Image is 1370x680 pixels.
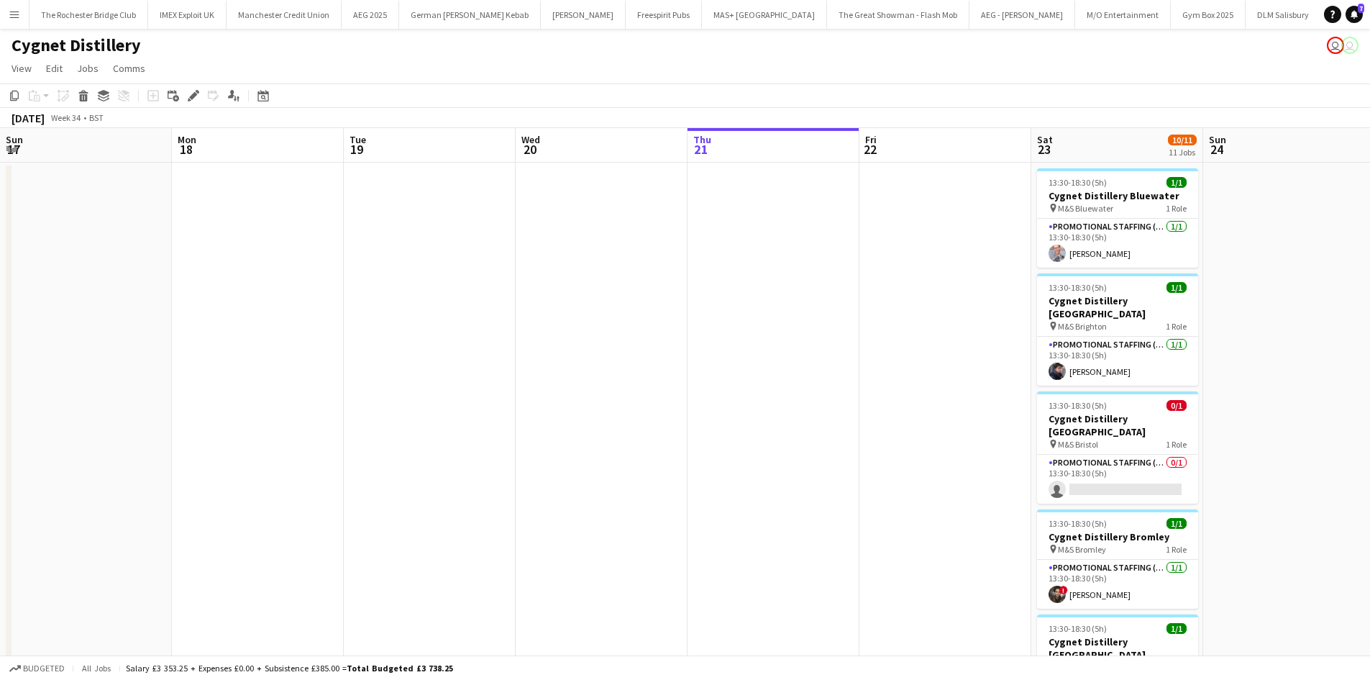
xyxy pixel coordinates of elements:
[1166,544,1187,555] span: 1 Role
[863,141,877,158] span: 22
[1058,439,1098,450] span: M&S Bristol
[1037,273,1198,386] app-job-card: 13:30-18:30 (5h)1/1Cygnet Distillery [GEOGRAPHIC_DATA] M&S Brighton1 RolePromotional Staffing (Br...
[178,133,196,146] span: Mon
[519,141,540,158] span: 20
[1166,518,1187,529] span: 1/1
[342,1,399,29] button: AEG 2025
[29,1,148,29] button: The Rochester Bridge Club
[1049,282,1107,293] span: 13:30-18:30 (5h)
[6,59,37,78] a: View
[541,1,626,29] button: [PERSON_NAME]
[148,1,227,29] button: IMEX Exploit UK
[1049,623,1107,634] span: 13:30-18:30 (5h)
[1171,1,1246,29] button: Gym Box 2025
[1207,141,1226,158] span: 24
[227,1,342,29] button: Manchester Credit Union
[47,112,83,123] span: Week 34
[1037,391,1198,504] app-job-card: 13:30-18:30 (5h)0/1Cygnet Distillery [GEOGRAPHIC_DATA] M&S Bristol1 RolePromotional Staffing (Bra...
[1037,560,1198,609] app-card-role: Promotional Staffing (Brand Ambassadors)1/113:30-18:30 (5h)![PERSON_NAME]
[126,663,453,674] div: Salary £3 353.25 + Expenses £0.00 + Subsistence £385.00 =
[1035,141,1053,158] span: 23
[71,59,104,78] a: Jobs
[12,111,45,125] div: [DATE]
[23,663,65,674] span: Budgeted
[1168,135,1197,145] span: 10/11
[1058,321,1107,332] span: M&S Brighton
[46,62,63,75] span: Edit
[399,1,541,29] button: German [PERSON_NAME] Kebab
[1346,6,1363,23] a: 7
[1169,147,1196,158] div: 11 Jobs
[1037,635,1198,661] h3: Cygnet Distillery [GEOGRAPHIC_DATA]
[77,62,99,75] span: Jobs
[626,1,702,29] button: Freespirit Pubs
[1037,168,1198,268] app-job-card: 13:30-18:30 (5h)1/1Cygnet Distillery Bluewater M&S Bluewater1 RolePromotional Staffing (Brand Amb...
[1166,321,1187,332] span: 1 Role
[175,141,196,158] span: 18
[107,59,151,78] a: Comms
[702,1,827,29] button: MAS+ [GEOGRAPHIC_DATA]
[6,133,23,146] span: Sun
[1037,219,1198,268] app-card-role: Promotional Staffing (Brand Ambassadors)1/113:30-18:30 (5h)[PERSON_NAME]
[12,62,32,75] span: View
[89,112,104,123] div: BST
[1166,203,1187,214] span: 1 Role
[347,663,453,674] span: Total Budgeted £3 738.25
[12,35,141,56] h1: Cygnet Distillery
[347,141,366,158] span: 19
[1049,400,1107,411] span: 13:30-18:30 (5h)
[1327,37,1344,54] app-user-avatar: Ellie Allen
[350,133,366,146] span: Tue
[1341,37,1358,54] app-user-avatar: Amelia Radley
[1166,439,1187,450] span: 1 Role
[1037,294,1198,320] h3: Cygnet Distillery [GEOGRAPHIC_DATA]
[1037,189,1198,202] h3: Cygnet Distillery Bluewater
[1037,455,1198,504] app-card-role: Promotional Staffing (Brand Ambassadors)0/113:30-18:30 (5h)
[40,59,68,78] a: Edit
[7,661,67,676] button: Budgeted
[1166,623,1187,634] span: 1/1
[1209,133,1226,146] span: Sun
[521,133,540,146] span: Wed
[1075,1,1171,29] button: M/O Entertainment
[865,133,877,146] span: Fri
[827,1,969,29] button: The Great Showman - Flash Mob
[1166,400,1187,411] span: 0/1
[1358,4,1364,13] span: 7
[1049,177,1107,188] span: 13:30-18:30 (5h)
[1059,586,1068,594] span: !
[1049,518,1107,529] span: 13:30-18:30 (5h)
[79,663,114,674] span: All jobs
[1166,177,1187,188] span: 1/1
[693,133,711,146] span: Thu
[113,62,145,75] span: Comms
[4,141,23,158] span: 17
[691,141,711,158] span: 21
[1246,1,1321,29] button: DLM Salisbury
[1166,282,1187,293] span: 1/1
[1037,509,1198,609] app-job-card: 13:30-18:30 (5h)1/1Cygnet Distillery Bromley M&S Bromley1 RolePromotional Staffing (Brand Ambassa...
[1037,412,1198,438] h3: Cygnet Distillery [GEOGRAPHIC_DATA]
[1037,337,1198,386] app-card-role: Promotional Staffing (Brand Ambassadors)1/113:30-18:30 (5h)[PERSON_NAME]
[969,1,1075,29] button: AEG - [PERSON_NAME]
[1058,544,1106,555] span: M&S Bromley
[1037,530,1198,543] h3: Cygnet Distillery Bromley
[1058,203,1113,214] span: M&S Bluewater
[1037,133,1053,146] span: Sat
